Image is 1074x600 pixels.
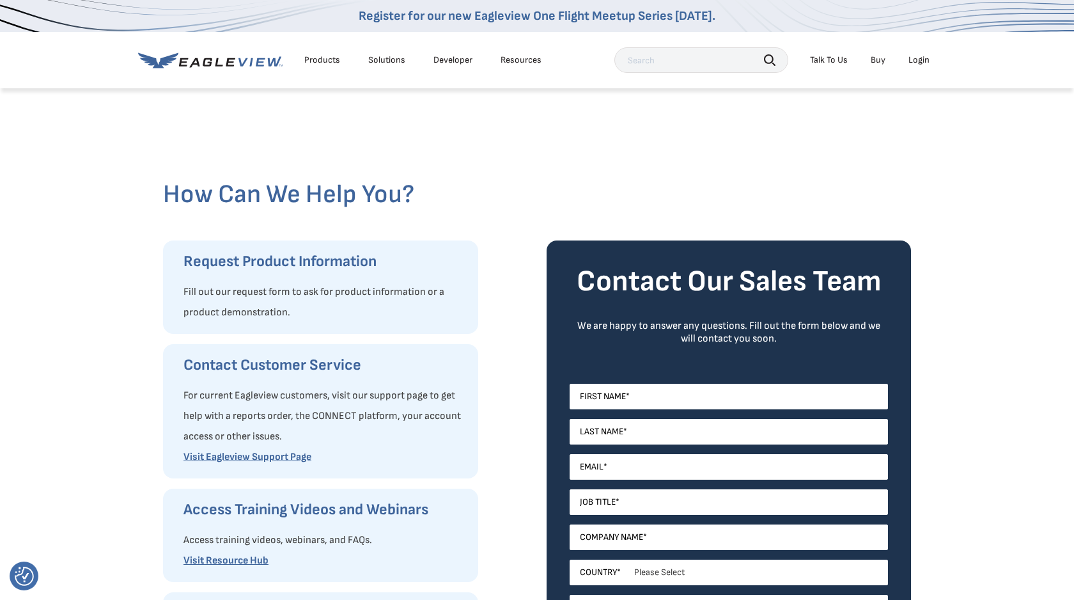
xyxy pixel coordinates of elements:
[15,567,34,586] button: Consent Preferences
[871,54,885,66] a: Buy
[183,530,465,551] p: Access training videos, webinars, and FAQs.
[433,54,472,66] a: Developer
[183,500,465,520] h3: Access Training Videos and Webinars
[614,47,788,73] input: Search
[183,451,311,463] a: Visit Eagleview Support Page
[15,567,34,586] img: Revisit consent button
[810,54,848,66] div: Talk To Us
[183,282,465,323] p: Fill out our request form to ask for product information or a product demonstration.
[304,54,340,66] div: Products
[163,179,911,210] h2: How Can We Help You?
[183,251,465,272] h3: Request Product Information
[359,8,715,24] a: Register for our new Eagleview One Flight Meetup Series [DATE].
[183,555,268,567] a: Visit Resource Hub
[368,54,405,66] div: Solutions
[577,264,882,299] strong: Contact Our Sales Team
[501,54,541,66] div: Resources
[183,386,465,447] p: For current Eagleview customers, visit our support page to get help with a reports order, the CON...
[183,355,465,375] h3: Contact Customer Service
[908,54,930,66] div: Login
[570,320,888,345] div: We are happy to answer any questions. Fill out the form below and we will contact you soon.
